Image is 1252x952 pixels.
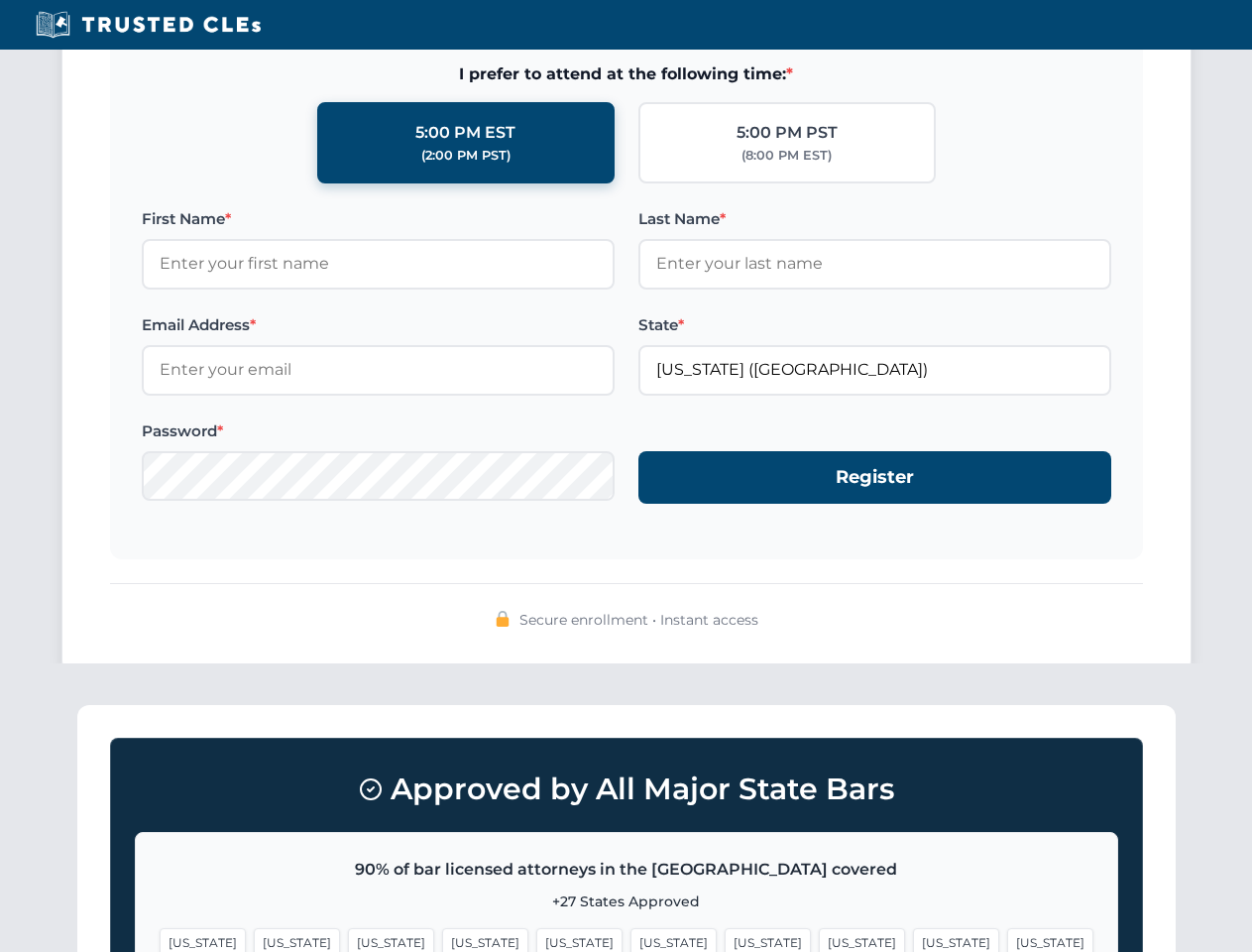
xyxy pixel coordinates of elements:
[737,120,838,146] div: 5:00 PM PST
[135,763,1118,816] h3: Approved by All Major State Bars
[638,313,1111,337] label: State
[421,146,511,166] div: (2:00 PM PST)
[638,451,1111,504] button: Register
[160,891,1093,912] p: +27 States Approved
[142,345,615,395] input: Enter your email
[142,239,615,289] input: Enter your first name
[142,207,615,231] label: First Name
[638,239,1111,289] input: Enter your last name
[142,61,1111,87] span: I prefer to attend at the following time:
[495,611,511,627] img: 🔒
[160,857,1093,883] p: 90% of bar licensed attorneys in the [GEOGRAPHIC_DATA] covered
[638,207,1111,231] label: Last Name
[741,146,832,166] div: (8:00 PM EST)
[30,10,267,40] img: Trusted CLEs
[142,313,615,337] label: Email Address
[519,609,758,631] span: Secure enrollment • Instant access
[638,345,1111,395] input: Florida (FL)
[415,120,515,146] div: 5:00 PM EST
[142,419,615,443] label: Password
